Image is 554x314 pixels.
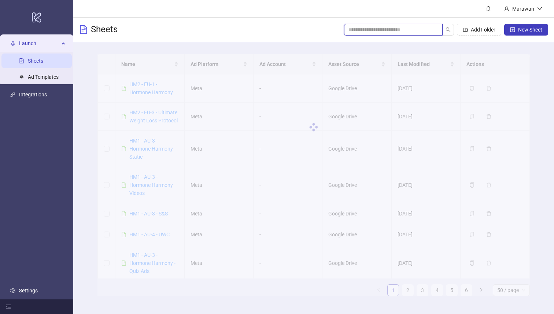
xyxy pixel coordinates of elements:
div: Marawan [509,5,537,13]
span: plus-square [510,27,515,32]
a: Settings [19,288,38,293]
a: Integrations [19,92,47,98]
span: Launch [19,36,59,51]
button: Add Folder [457,24,501,36]
a: Ad Templates [28,74,59,80]
a: Sheets [28,58,43,64]
span: menu-fold [6,304,11,309]
button: New Sheet [504,24,548,36]
span: New Sheet [518,27,542,33]
span: search [446,27,451,32]
span: Add Folder [471,27,495,33]
h3: Sheets [91,24,118,36]
span: file-text [79,25,88,34]
span: user [504,6,509,11]
span: folder-add [463,27,468,32]
span: down [537,6,542,11]
span: rocket [10,41,15,46]
span: bell [486,6,491,11]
